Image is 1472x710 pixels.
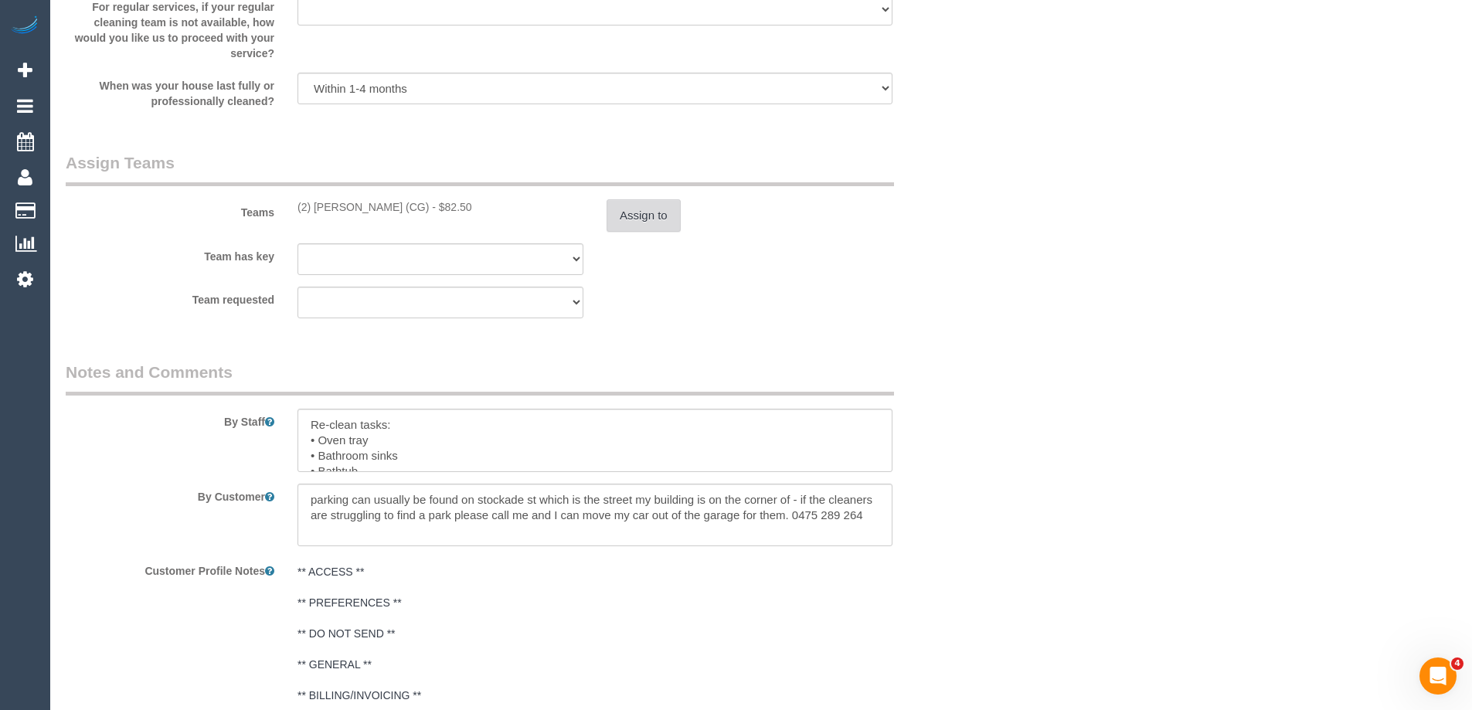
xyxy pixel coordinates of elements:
label: Team has key [54,243,286,264]
label: Teams [54,199,286,220]
iframe: Intercom live chat [1419,657,1457,695]
div: 2 hours x $41.25/hour [297,199,583,215]
button: Assign to [607,199,681,232]
label: Team requested [54,287,286,307]
label: By Customer [54,484,286,504]
label: Customer Profile Notes [54,558,286,579]
label: By Staff [54,409,286,430]
legend: Assign Teams [66,151,894,186]
label: When was your house last fully or professionally cleaned? [54,73,286,109]
span: 4 [1451,657,1464,670]
legend: Notes and Comments [66,361,894,396]
img: Automaid Logo [9,15,40,37]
